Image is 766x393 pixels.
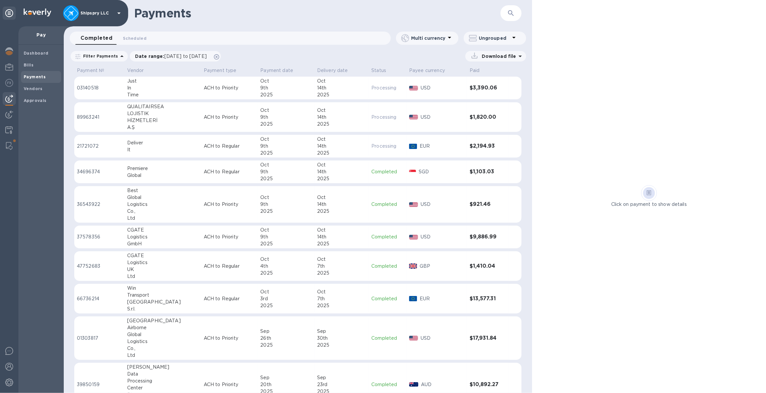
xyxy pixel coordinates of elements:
[204,114,255,121] p: ACH to Priority
[470,169,506,175] h3: $1,103.03
[371,114,404,121] p: Processing
[127,364,198,371] div: [PERSON_NAME]
[317,335,366,342] div: 30th
[317,208,366,215] div: 2025
[127,165,198,172] div: Premiere
[409,336,418,340] img: USD
[164,54,207,59] span: [DATE] to [DATE]
[260,107,312,114] div: Oct
[204,67,245,74] span: Payment type
[260,168,312,175] div: 9th
[127,378,198,384] div: Processing
[127,110,198,117] div: LOJISTIK
[260,136,312,143] div: Oct
[260,208,312,215] div: 2025
[420,143,464,150] p: EUR
[127,240,198,247] div: GmbH
[371,85,404,91] p: Processing
[260,381,312,388] div: 20th
[421,335,464,342] p: USD
[204,263,255,270] p: ACH to Regular
[127,85,198,91] div: In
[260,263,312,270] div: 4th
[77,263,122,270] p: 47752683
[317,381,366,388] div: 23rd
[127,317,198,324] div: [GEOGRAPHIC_DATA]
[317,150,366,157] div: 2025
[127,194,198,201] div: Global
[409,382,418,387] img: AUD
[470,85,506,91] h3: $3,390.06
[317,201,366,208] div: 14th
[371,168,404,175] p: Completed
[204,335,255,342] p: ACH to Priority
[127,172,198,179] div: Global
[204,381,255,388] p: ACH to Priority
[77,335,122,342] p: 01303817
[77,295,122,302] p: 66736214
[317,91,366,98] div: 2025
[5,63,13,71] img: My Profile
[127,324,198,331] div: Airborne
[371,295,404,302] p: Completed
[260,227,312,233] div: Oct
[470,143,506,149] h3: $2,194.93
[421,233,464,240] p: USD
[260,175,312,182] div: 2025
[371,263,404,270] p: Completed
[470,114,506,120] h3: $1,820.00
[127,103,198,110] div: QUALITAIRSEA
[77,67,104,74] p: Payment №
[24,74,46,79] b: Payments
[371,381,404,388] p: Completed
[419,168,464,175] p: SGD
[127,215,198,222] div: Ltd
[260,161,312,168] div: Oct
[317,374,366,381] div: Sep
[317,121,366,128] div: 2025
[260,91,312,98] div: 2025
[421,114,464,121] p: USD
[479,53,516,60] p: Download file
[260,67,293,74] p: Payment date
[470,67,480,74] p: Paid
[317,233,366,240] div: 14th
[470,263,506,269] h3: $1,410.04
[371,201,404,208] p: Completed
[260,328,312,335] div: Sep
[24,32,58,38] p: Pay
[127,299,198,306] div: [GEOGRAPHIC_DATA]
[260,67,302,74] span: Payment date
[204,201,255,208] p: ACH to Priority
[409,170,416,174] img: SGD
[317,227,366,233] div: Oct
[127,306,198,312] div: S.r.l.
[77,168,122,175] p: 34696374
[371,233,404,240] p: Completed
[5,79,13,87] img: Foreign exchange
[470,201,506,208] h3: $921.46
[127,78,198,85] div: Just
[130,51,221,61] div: Date range:[DATE] to [DATE]
[317,328,366,335] div: Sep
[127,345,198,352] div: Co.,
[127,266,198,273] div: UK
[470,234,506,240] h3: $9,886.99
[3,7,16,20] div: Unpin categories
[204,85,255,91] p: ACH to Priority
[260,121,312,128] div: 2025
[260,374,312,381] div: Sep
[77,85,122,91] p: 03140518
[317,288,366,295] div: Oct
[420,295,464,302] p: EUR
[409,67,445,74] p: Payee currency
[260,150,312,157] div: 2025
[204,168,255,175] p: ACH to Regular
[204,233,255,240] p: ACH to Priority
[77,233,122,240] p: 37578356
[371,67,386,74] p: Status
[371,67,395,74] span: Status
[317,107,366,114] div: Oct
[127,227,198,233] div: CGATE
[260,288,312,295] div: Oct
